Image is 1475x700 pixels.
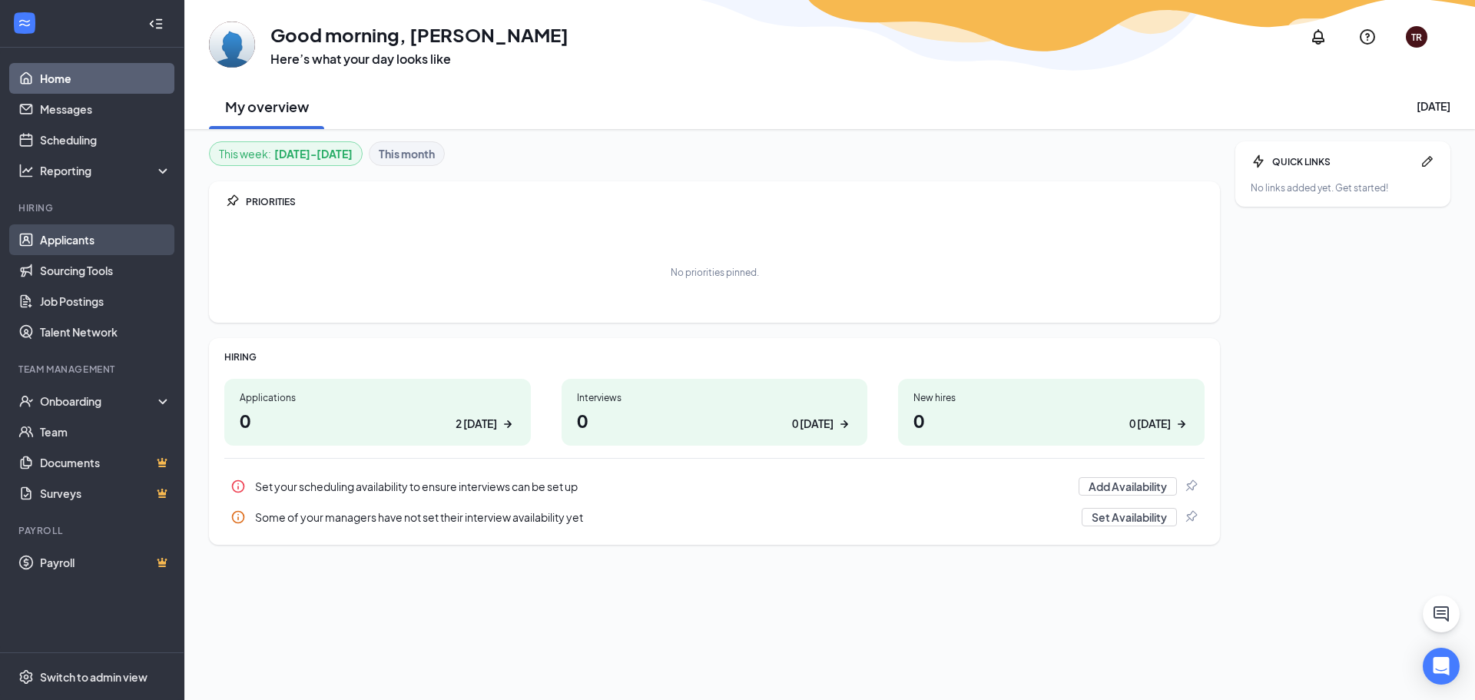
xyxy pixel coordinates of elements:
[18,363,168,376] div: Team Management
[671,266,759,279] div: No priorities pinned.
[18,669,34,685] svg: Settings
[837,416,852,432] svg: ArrowRight
[577,407,853,433] h1: 0
[40,124,171,155] a: Scheduling
[40,94,171,124] a: Messages
[40,478,171,509] a: SurveysCrown
[1183,479,1198,494] svg: Pin
[18,393,34,409] svg: UserCheck
[1251,154,1266,169] svg: Bolt
[209,22,255,68] img: Tee Robinson
[224,194,240,209] svg: Pin
[40,163,172,178] div: Reporting
[40,416,171,447] a: Team
[1183,509,1198,525] svg: Pin
[1423,595,1460,632] button: ChatActive
[1251,181,1435,194] div: No links added yet. Get started!
[1272,155,1414,168] div: QUICK LINKS
[456,416,497,432] div: 2 [DATE]
[224,502,1205,532] div: Some of your managers have not set their interview availability yet
[274,145,353,162] b: [DATE] - [DATE]
[40,669,147,685] div: Switch to admin view
[225,97,309,116] h2: My overview
[230,509,246,525] svg: Info
[40,224,171,255] a: Applicants
[1432,605,1450,623] svg: ChatActive
[40,547,171,578] a: PayrollCrown
[40,317,171,347] a: Talent Network
[270,22,568,48] h1: Good morning, [PERSON_NAME]
[40,447,171,478] a: DocumentsCrown
[224,502,1205,532] a: InfoSome of your managers have not set their interview availability yetSet AvailabilityPin
[224,379,531,446] a: Applications02 [DATE]ArrowRight
[224,471,1205,502] a: InfoSet your scheduling availability to ensure interviews can be set upAdd AvailabilityPin
[230,479,246,494] svg: Info
[18,524,168,537] div: Payroll
[246,195,1205,208] div: PRIORITIES
[913,391,1189,404] div: New hires
[1082,508,1177,526] button: Set Availability
[500,416,515,432] svg: ArrowRight
[913,407,1189,433] h1: 0
[379,145,435,162] b: This month
[219,145,353,162] div: This week :
[240,407,515,433] h1: 0
[255,509,1072,525] div: Some of your managers have not set their interview availability yet
[1129,416,1171,432] div: 0 [DATE]
[577,391,853,404] div: Interviews
[148,16,164,32] svg: Collapse
[18,163,34,178] svg: Analysis
[1420,154,1435,169] svg: Pen
[1358,28,1377,46] svg: QuestionInfo
[224,471,1205,502] div: Set your scheduling availability to ensure interviews can be set up
[792,416,834,432] div: 0 [DATE]
[1174,416,1189,432] svg: ArrowRight
[18,201,168,214] div: Hiring
[1417,98,1450,114] div: [DATE]
[562,379,868,446] a: Interviews00 [DATE]ArrowRight
[1079,477,1177,496] button: Add Availability
[40,286,171,317] a: Job Postings
[240,391,515,404] div: Applications
[1411,31,1422,44] div: TR
[224,350,1205,363] div: HIRING
[255,479,1069,494] div: Set your scheduling availability to ensure interviews can be set up
[40,63,171,94] a: Home
[40,393,158,409] div: Onboarding
[898,379,1205,446] a: New hires00 [DATE]ArrowRight
[1309,28,1327,46] svg: Notifications
[1423,648,1460,685] div: Open Intercom Messenger
[17,15,32,31] svg: WorkstreamLogo
[270,51,568,68] h3: Here’s what your day looks like
[40,255,171,286] a: Sourcing Tools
